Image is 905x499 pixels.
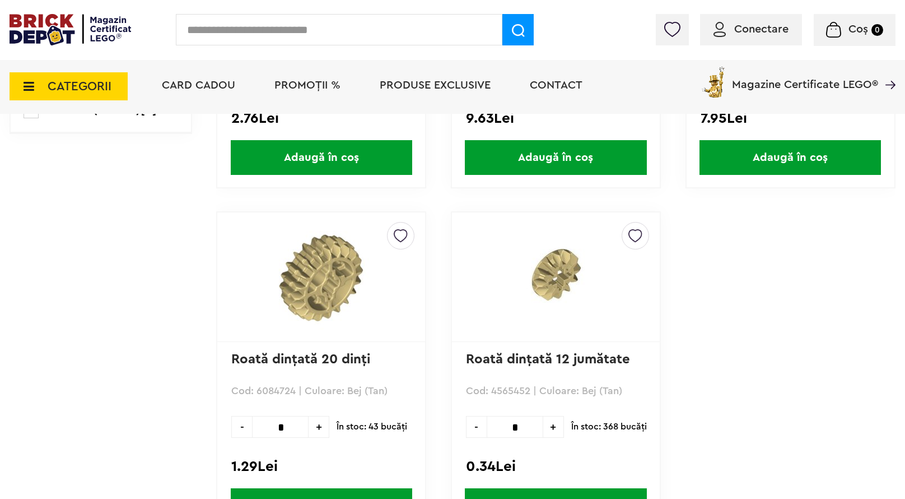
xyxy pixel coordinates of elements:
a: Produse exclusive [380,80,491,91]
p: Cod: 6084724 | Culoare: Bej (Tan) [231,385,411,410]
span: Adaugă în coș [465,140,646,175]
div: 2.76Lei [231,111,411,126]
span: - [231,416,252,438]
span: + [543,416,564,438]
a: Contact [530,80,582,91]
a: Adaugă în coș [687,140,894,175]
span: În stoc: 368 bucăţi [571,416,647,438]
span: Adaugă în coș [699,140,881,175]
img: Roată dinţată 12 jumătate [477,222,634,332]
div: 1.29Lei [231,459,411,474]
span: CATEGORII [48,80,111,93]
span: - [466,416,487,438]
p: Cod: 4565452 | Culoare: Bej (Tan) [466,385,646,410]
a: Card Cadou [162,80,235,91]
a: Adaugă în coș [217,140,425,175]
div: 7.95Lei [701,111,880,126]
span: Adaugă în coș [231,140,412,175]
a: Roată dinţată 20 dinţi [231,353,370,366]
a: Roată dinţată 12 jumătate [466,353,630,366]
span: În stoc: 43 bucăţi [337,416,407,438]
img: Roată dinţată 20 dinţi [243,222,400,332]
a: PROMOȚII % [274,80,340,91]
small: 0 [871,24,883,36]
div: 0.34Lei [466,459,646,474]
a: Conectare [713,24,789,35]
span: Coș [848,24,868,35]
a: Adaugă în coș [452,140,660,175]
span: + [309,416,329,438]
span: Magazine Certificate LEGO® [732,64,878,90]
div: 9.63Lei [466,111,646,126]
span: Conectare [734,24,789,35]
a: Magazine Certificate LEGO® [878,64,895,76]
